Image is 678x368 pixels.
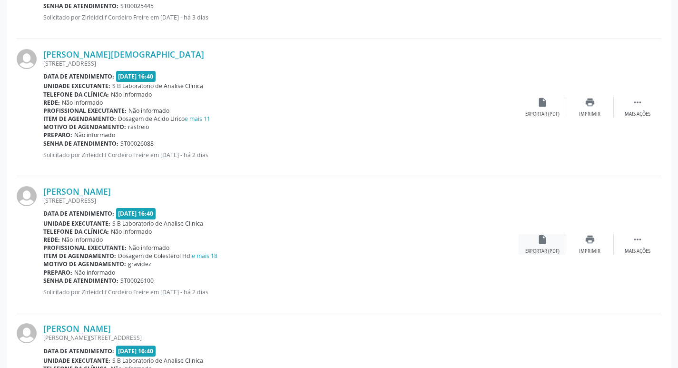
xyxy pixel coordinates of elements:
b: Senha de atendimento: [43,2,118,10]
div: Mais ações [625,111,650,118]
b: Item de agendamento: [43,115,116,123]
b: Rede: [43,236,60,244]
span: Dosagem de Colesterol Hdl [118,252,217,260]
div: Mais ações [625,248,650,255]
b: Rede: [43,99,60,107]
span: [DATE] 16:40 [116,208,156,219]
span: Não informado [111,228,152,236]
i: insert_drive_file [537,234,548,245]
a: [PERSON_NAME] [43,186,111,197]
a: e mais 11 [185,115,210,123]
div: Exportar (PDF) [525,111,560,118]
span: ST00026088 [120,139,154,148]
span: S B Laboratorio de Analise Clinica [112,357,203,365]
span: Não informado [74,131,115,139]
div: Exportar (PDF) [525,248,560,255]
img: img [17,323,37,343]
i: print [585,234,595,245]
div: [STREET_ADDRESS] [43,60,519,68]
i:  [632,97,643,108]
a: e mais 18 [192,252,217,260]
b: Preparo: [43,131,72,139]
p: Solicitado por Zirleidclif Cordeiro Freire em [DATE] - há 3 dias [43,13,519,21]
b: Senha de atendimento: [43,277,118,285]
div: [PERSON_NAME][STREET_ADDRESS] [43,334,519,342]
b: Telefone da clínica: [43,228,109,236]
a: [PERSON_NAME][DEMOGRAPHIC_DATA] [43,49,204,60]
span: S B Laboratorio de Analise Clinica [112,219,203,228]
div: Imprimir [579,111,600,118]
span: ST00025445 [120,2,154,10]
span: Não informado [62,236,103,244]
span: Não informado [111,90,152,99]
b: Motivo de agendamento: [43,123,126,131]
a: [PERSON_NAME] [43,323,111,334]
b: Data de atendimento: [43,209,114,218]
img: img [17,49,37,69]
i: print [585,97,595,108]
span: Dosagem de Acido Urico [118,115,210,123]
b: Data de atendimento: [43,72,114,80]
b: Item de agendamento: [43,252,116,260]
img: img [17,186,37,206]
span: Não informado [128,107,169,115]
b: Preparo: [43,269,72,277]
b: Profissional executante: [43,244,127,252]
span: Não informado [62,99,103,107]
b: Unidade executante: [43,219,110,228]
div: Imprimir [579,248,600,255]
span: rastreio [128,123,149,131]
p: Solicitado por Zirleidclif Cordeiro Freire em [DATE] - há 2 dias [43,288,519,296]
b: Unidade executante: [43,82,110,90]
b: Senha de atendimento: [43,139,118,148]
div: [STREET_ADDRESS] [43,197,519,205]
b: Unidade executante: [43,357,110,365]
i:  [632,234,643,245]
span: ST00026100 [120,277,154,285]
span: [DATE] 16:40 [116,71,156,82]
b: Motivo de agendamento: [43,260,126,268]
span: Não informado [128,244,169,252]
b: Data de atendimento: [43,347,114,355]
i: insert_drive_file [537,97,548,108]
span: [DATE] 16:40 [116,346,156,357]
b: Profissional executante: [43,107,127,115]
span: gravidez [128,260,151,268]
span: S B Laboratorio de Analise Clinica [112,82,203,90]
p: Solicitado por Zirleidclif Cordeiro Freire em [DATE] - há 2 dias [43,151,519,159]
b: Telefone da clínica: [43,90,109,99]
span: Não informado [74,269,115,277]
